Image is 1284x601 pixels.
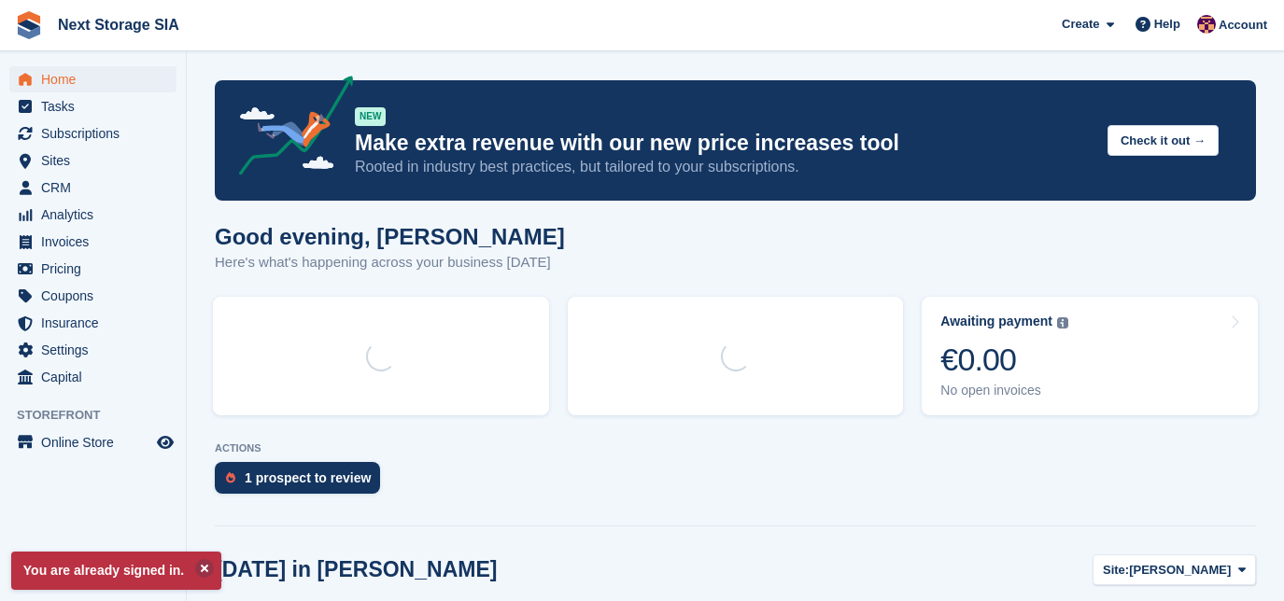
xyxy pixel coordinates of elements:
[215,557,497,582] h2: [DATE] in [PERSON_NAME]
[9,229,176,255] a: menu
[9,256,176,282] a: menu
[215,442,1256,454] p: ACTIONS
[1108,125,1219,156] button: Check it out →
[215,252,565,273] p: Here's what's happening across your business [DATE]
[9,66,176,92] a: menu
[9,364,176,390] a: menu
[41,120,153,147] span: Subscriptions
[9,283,176,309] a: menu
[9,202,176,228] a: menu
[9,337,176,363] a: menu
[154,431,176,454] a: Preview store
[245,470,371,485] div: 1 prospect to review
[9,147,176,174] a: menu
[355,130,1093,157] p: Make extra revenue with our new price increases tool
[9,429,176,455] a: menu
[226,472,235,483] img: prospect-51fa495bee0391a8d652442698ab0144808aea92771e9ea1ae160a38d050c398.svg
[215,224,565,249] h1: Good evening, [PERSON_NAME]
[41,310,153,336] span: Insurance
[41,256,153,282] span: Pricing
[9,175,176,201] a: menu
[41,229,153,255] span: Invoices
[41,202,153,228] span: Analytics
[9,310,176,336] a: menu
[1154,15,1180,34] span: Help
[1103,561,1129,580] span: Site:
[922,297,1258,415] a: Awaiting payment €0.00 No open invoices
[41,429,153,455] span: Online Store
[940,314,1052,329] div: Awaiting payment
[41,93,153,119] span: Tasks
[940,383,1068,398] div: No open invoices
[17,406,186,425] span: Storefront
[1062,15,1099,34] span: Create
[41,66,153,92] span: Home
[15,11,43,39] img: stora-icon-8386f47178a22dfd0bd8f6a31ec36ba5ce8667c1dd55bd0f319d3a0aa187defe.svg
[41,364,153,390] span: Capital
[215,462,389,503] a: 1 prospect to review
[9,120,176,147] a: menu
[41,283,153,309] span: Coupons
[355,107,386,126] div: NEW
[940,341,1068,379] div: €0.00
[1197,15,1216,34] img: Roberts Kesmins
[1093,554,1256,585] button: Site: [PERSON_NAME]
[41,147,153,174] span: Sites
[355,157,1093,177] p: Rooted in industry best practices, but tailored to your subscriptions.
[9,93,176,119] a: menu
[1129,561,1231,580] span: [PERSON_NAME]
[1057,317,1068,328] img: icon-info-grey-7440780725fd019a000dd9b08b2336e03edf1995a4989e88bcd33f0948082b44.svg
[1219,16,1267,35] span: Account
[41,175,153,201] span: CRM
[223,76,354,182] img: price-adjustments-announcement-icon-8257ccfd72463d97f412b2fc003d46551f7dbcb40ab6d574587a9cd5c0d94...
[50,9,187,40] a: Next Storage SIA
[41,337,153,363] span: Settings
[11,552,221,590] p: You are already signed in.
